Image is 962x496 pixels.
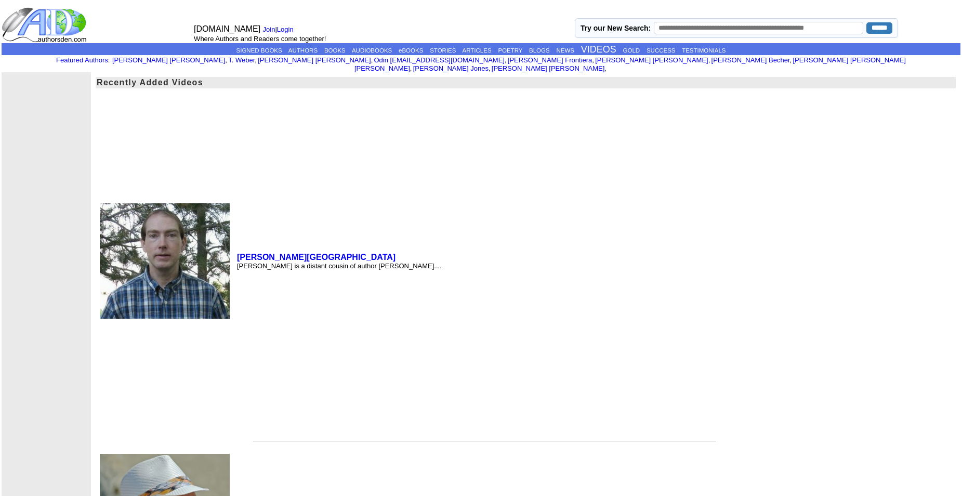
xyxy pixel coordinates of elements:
[112,56,225,64] a: [PERSON_NAME] [PERSON_NAME]
[112,56,906,72] font: , , , , , , , , , ,
[651,266,781,429] iframe: YouTube video player
[507,58,508,63] font: i
[194,35,326,43] font: Where Authors and Readers come together!
[277,25,294,33] a: Login
[498,47,522,54] a: POETRY
[374,56,505,64] a: Odin [EMAIL_ADDRESS][DOMAIN_NAME]
[792,58,793,63] font: i
[412,66,413,72] font: i
[56,56,108,64] a: Featured Authors
[227,58,228,63] font: i
[581,24,651,32] label: Try our New Search:
[711,56,790,64] a: [PERSON_NAME] Becher
[56,56,110,64] font: :
[492,64,604,72] a: [PERSON_NAME] [PERSON_NAME]
[399,47,423,54] a: eBOOKS
[237,253,396,262] a: [PERSON_NAME][GEOGRAPHIC_DATA]
[594,58,595,63] font: i
[352,47,392,54] a: AUDIOBOOKS
[491,66,492,72] font: i
[595,56,708,64] a: [PERSON_NAME] [PERSON_NAME]
[710,58,711,63] font: i
[529,47,550,54] a: BLOGS
[236,47,282,54] a: SIGNED BOOKS
[373,58,374,63] font: i
[228,56,255,64] a: T. Weber
[430,47,456,54] a: STORIES
[623,47,640,54] a: GOLD
[463,47,492,54] a: ARTICLES
[194,24,260,33] font: [DOMAIN_NAME]
[257,58,258,63] font: i
[556,47,574,54] a: NEWS
[324,47,346,54] a: BOOKS
[682,47,726,54] a: TESTIMONIALS
[258,56,371,64] a: [PERSON_NAME] [PERSON_NAME]
[263,25,275,33] a: Join
[263,25,297,33] font: |
[508,56,592,64] a: [PERSON_NAME] Frontiera
[237,262,442,270] font: [PERSON_NAME] is a distant cousin of author [PERSON_NAME]....
[607,66,608,72] font: i
[354,56,906,72] a: [PERSON_NAME] [PERSON_NAME] [PERSON_NAME]
[581,44,616,55] a: VIDEOS
[651,93,781,256] iframe: YouTube video player
[413,64,489,72] a: [PERSON_NAME] Jones
[97,78,203,87] font: Recently Added Videos
[288,47,318,54] a: AUTHORS
[100,203,230,319] img: 226715.jpg
[647,47,676,54] a: SUCCESS
[2,7,89,43] img: logo_ad.gif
